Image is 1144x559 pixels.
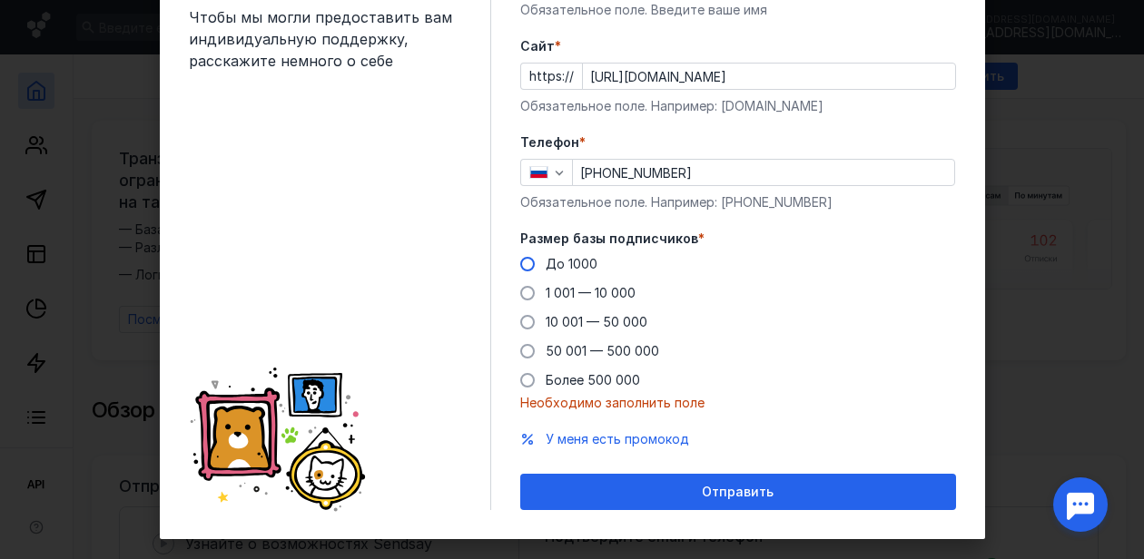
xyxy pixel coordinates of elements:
[520,394,956,412] div: Необходимо заполнить поле
[520,133,579,152] span: Телефон
[520,193,956,211] div: Обязательное поле. Например: [PHONE_NUMBER]
[520,230,698,248] span: Размер базы подписчиков
[546,431,689,446] span: У меня есть промокод
[546,372,640,387] span: Более 500 000
[520,474,956,510] button: Отправить
[546,256,597,271] span: До 1000
[546,343,659,358] span: 50 001 — 500 000
[520,37,555,55] span: Cайт
[546,430,689,448] button: У меня есть промокод
[702,485,774,500] span: Отправить
[546,285,636,300] span: 1 001 — 10 000
[520,1,956,19] div: Обязательное поле. Введите ваше имя
[546,314,647,329] span: 10 001 — 50 000
[189,6,461,72] span: Чтобы мы могли предоставить вам индивидуальную поддержку, расскажите немного о себе
[520,97,956,115] div: Обязательное поле. Например: [DOMAIN_NAME]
